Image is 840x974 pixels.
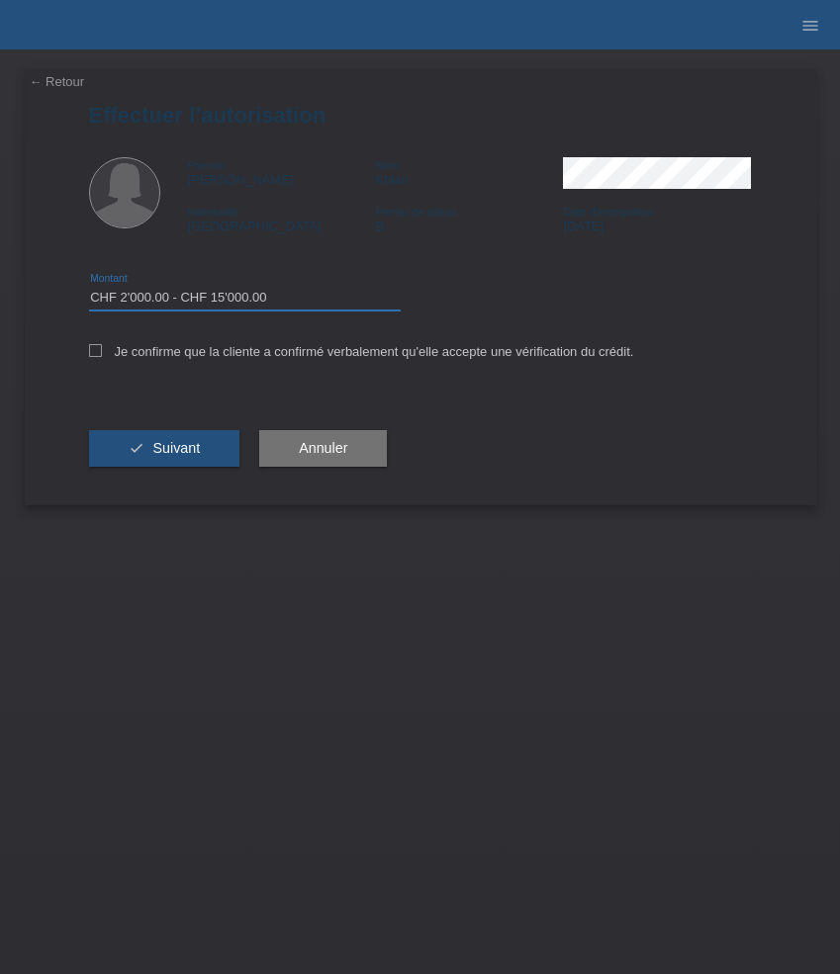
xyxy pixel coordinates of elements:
button: Annuler [259,430,387,468]
span: Prénom [188,159,227,171]
span: Suivant [152,440,200,456]
div: [GEOGRAPHIC_DATA] [188,204,376,233]
button: check Suivant [89,430,240,468]
a: ← Retour [30,74,85,89]
i: check [129,440,144,456]
h1: Effectuer l’autorisation [89,103,752,128]
span: Nationalité [188,206,239,218]
label: Je confirme que la cliente a confirmé verbalement qu'elle accepte une vérification du crédit. [89,344,634,359]
div: B [375,204,563,233]
i: menu [800,16,820,36]
span: Annuler [299,440,347,456]
span: Nom [375,159,398,171]
a: menu [791,19,830,31]
div: [PERSON_NAME] [188,157,376,187]
div: Khiari [375,157,563,187]
div: [DATE] [563,204,751,233]
span: Permis de séjour [375,206,457,218]
span: Date d'immigration [563,206,653,218]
